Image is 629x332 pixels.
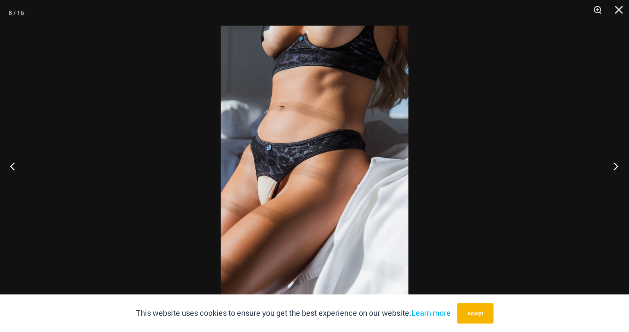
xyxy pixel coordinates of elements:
[597,145,629,187] button: Next
[411,308,451,318] a: Learn more
[457,303,493,323] button: Accept
[136,307,451,320] p: This website uses cookies to ensure you get the best experience on our website.
[9,6,24,19] div: 8 / 16
[221,26,408,306] img: Nights Fall Silver Leopard 1036 Bra 6046 Thong 07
